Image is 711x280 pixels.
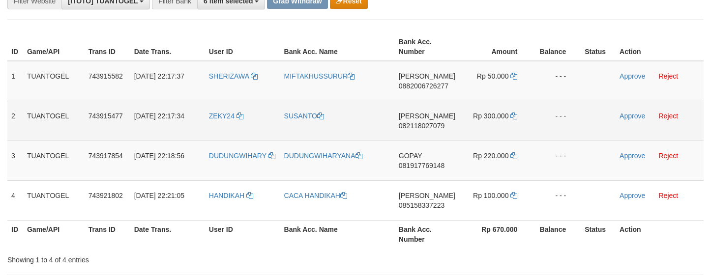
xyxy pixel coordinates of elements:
td: 1 [7,61,23,101]
a: Copy 220000 to clipboard [510,152,517,160]
a: Approve [620,112,645,120]
a: HANDIKAH [209,192,253,199]
td: 4 [7,180,23,220]
th: Trans ID [85,33,130,61]
a: Approve [620,192,645,199]
td: 3 [7,140,23,180]
td: TUANTOGEL [23,140,85,180]
span: 743917854 [89,152,123,160]
th: ID [7,33,23,61]
th: Bank Acc. Number [395,33,459,61]
a: Approve [620,72,645,80]
span: SHERIZAWA [209,72,249,80]
th: Game/API [23,220,85,248]
a: Reject [659,192,679,199]
th: Balance [532,220,581,248]
a: Reject [659,112,679,120]
th: Action [616,33,704,61]
span: Copy 081917769148 to clipboard [399,162,444,169]
span: Rp 50.000 [477,72,509,80]
th: Trans ID [85,220,130,248]
span: [PERSON_NAME] [399,192,455,199]
span: [DATE] 22:17:34 [134,112,184,120]
span: [PERSON_NAME] [399,72,455,80]
th: Date Trans. [130,33,205,61]
td: - - - [532,101,581,140]
span: GOPAY [399,152,422,160]
a: DUDUNGWIHARY [209,152,275,160]
th: Balance [532,33,581,61]
td: - - - [532,140,581,180]
span: 743915582 [89,72,123,80]
th: Date Trans. [130,220,205,248]
span: DUDUNGWIHARY [209,152,267,160]
a: Approve [620,152,645,160]
a: Reject [659,152,679,160]
th: Action [616,220,704,248]
a: Copy 100000 to clipboard [510,192,517,199]
th: User ID [205,33,280,61]
span: HANDIKAH [209,192,244,199]
a: ZEKY24 [209,112,243,120]
th: Bank Acc. Name [280,220,395,248]
td: TUANTOGEL [23,180,85,220]
a: Copy 50000 to clipboard [510,72,517,80]
span: Copy 085158337223 to clipboard [399,201,444,209]
th: Status [581,33,616,61]
a: Reject [659,72,679,80]
span: [DATE] 22:21:05 [134,192,184,199]
td: - - - [532,61,581,101]
a: SUSANTO [284,112,324,120]
th: Game/API [23,33,85,61]
a: Copy 300000 to clipboard [510,112,517,120]
span: ZEKY24 [209,112,235,120]
th: ID [7,220,23,248]
span: [DATE] 22:18:56 [134,152,184,160]
td: TUANTOGEL [23,61,85,101]
td: TUANTOGEL [23,101,85,140]
span: 743921802 [89,192,123,199]
td: - - - [532,180,581,220]
div: Showing 1 to 4 of 4 entries [7,251,289,265]
th: Amount [459,33,532,61]
span: Rp 100.000 [473,192,508,199]
span: [PERSON_NAME] [399,112,455,120]
th: Bank Acc. Number [395,220,459,248]
a: MIFTAKHUSSURUR [284,72,355,80]
th: User ID [205,220,280,248]
td: 2 [7,101,23,140]
th: Rp 670.000 [459,220,532,248]
a: CACA HANDIKAH [284,192,347,199]
a: DUDUNGWIHARYANA [284,152,362,160]
span: Rp 300.000 [473,112,508,120]
span: Copy 0882006726277 to clipboard [399,82,448,90]
th: Bank Acc. Name [280,33,395,61]
span: [DATE] 22:17:37 [134,72,184,80]
span: Rp 220.000 [473,152,508,160]
span: Copy 082118027079 to clipboard [399,122,444,130]
th: Status [581,220,616,248]
span: 743915477 [89,112,123,120]
a: SHERIZAWA [209,72,258,80]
